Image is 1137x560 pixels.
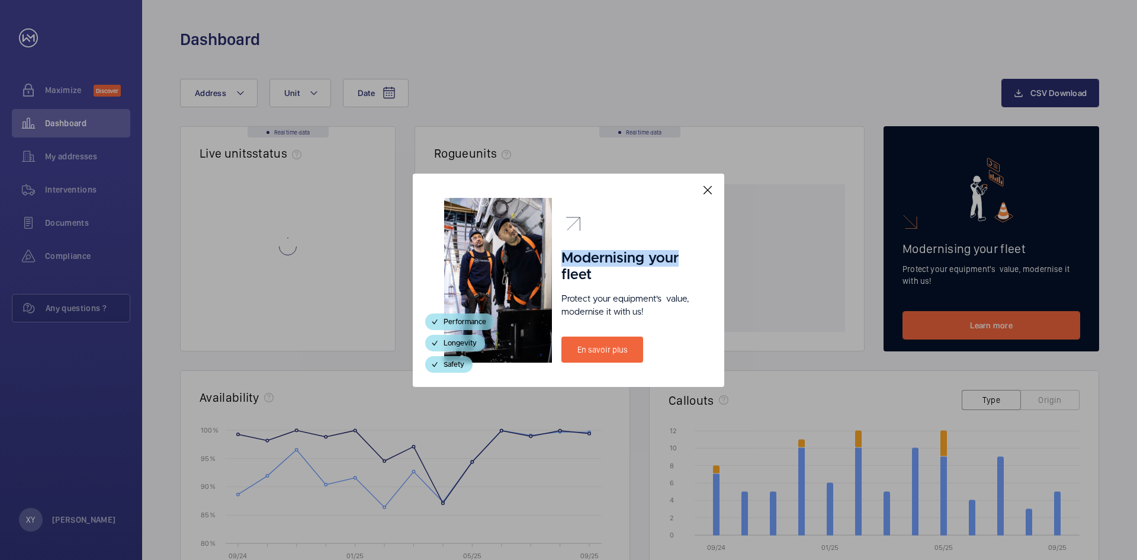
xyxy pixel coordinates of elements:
p: Protect your equipment's value, modernise it with us! [561,293,693,319]
div: Longevity [425,335,485,351]
div: Performance [425,313,494,330]
a: En savoir plus [561,337,643,363]
div: Safety [425,356,473,373]
h1: Modernising your fleet [561,250,693,283]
